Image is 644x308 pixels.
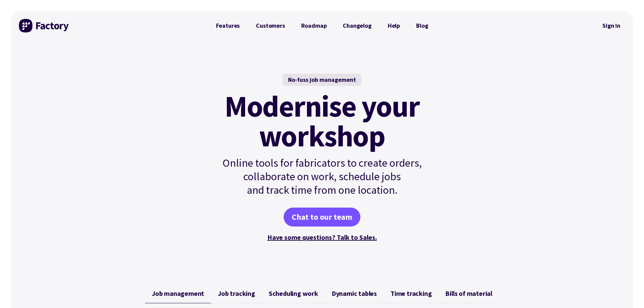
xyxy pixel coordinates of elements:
a: Roadmap [293,19,335,32]
span: Dynamic tables [332,289,377,298]
nav: Primary Navigation [208,19,436,32]
p: Online tools for fabricators to create orders, collaborate on work, schedule jobs and track time ... [208,156,436,197]
nav: Secondary Navigation [598,18,625,33]
div: No-fuss job management [283,74,361,86]
img: Factory [19,19,70,32]
a: Features [208,19,248,32]
span: Scheduling work [269,289,318,298]
a: Help [380,19,408,32]
a: Chat to our team [284,208,360,227]
span: Time tracking [390,289,432,298]
span: Job management [152,289,204,298]
mark: Modernise your workshop [224,91,420,151]
span: Bills of material [445,289,492,298]
a: Sign in [598,18,625,33]
span: Job tracking [218,289,255,298]
a: Have some questions? Talk to Sales. [267,233,377,241]
a: Blog [408,19,436,32]
a: Customers [248,19,293,32]
a: Changelog [335,19,379,32]
iframe: Chat Widget [610,276,644,308]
